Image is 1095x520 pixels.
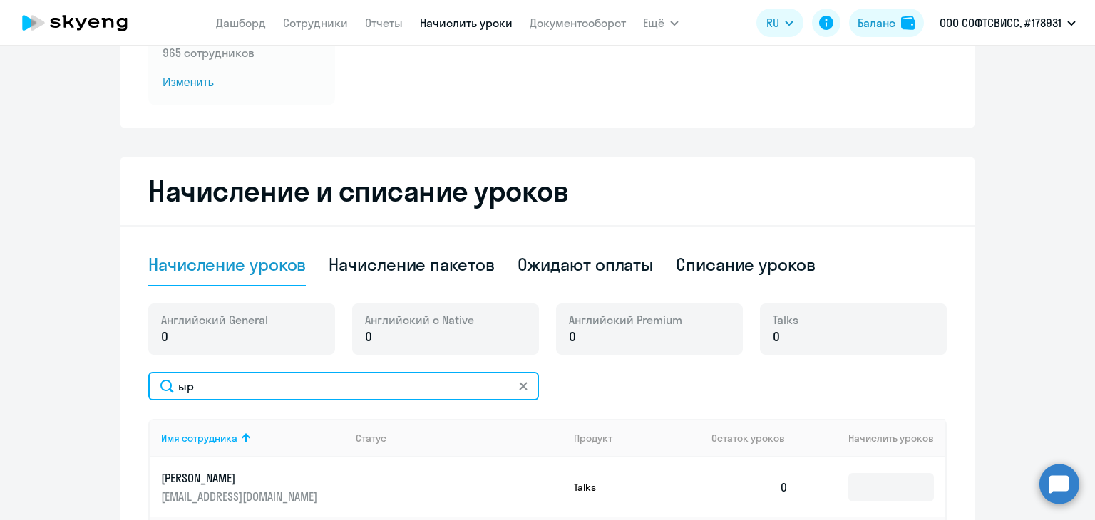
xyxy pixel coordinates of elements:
[574,432,612,444] div: Продукт
[574,432,701,444] div: Продукт
[766,14,779,31] span: RU
[365,312,474,328] span: Английский с Native
[148,253,306,276] div: Начисление уроков
[901,16,915,30] img: balance
[161,470,321,486] p: [PERSON_NAME]
[365,16,403,30] a: Отчеты
[161,432,344,444] div: Имя сотрудника
[163,74,321,91] span: Изменить
[711,432,785,444] span: Остаток уроков
[163,44,321,61] p: 965 сотрудников
[420,16,513,30] a: Начислить уроки
[940,14,1061,31] p: ООО СОФТСВИСС, #178931
[569,328,576,346] span: 0
[148,372,539,400] input: Поиск по имени, email, продукту или статусу
[569,312,682,328] span: Английский Premium
[161,312,268,328] span: Английский General
[773,328,780,346] span: 0
[858,14,895,31] div: Баланс
[756,9,803,37] button: RU
[711,432,800,444] div: Остаток уроков
[356,432,562,444] div: Статус
[773,312,798,328] span: Talks
[161,489,321,504] p: [EMAIL_ADDRESS][DOMAIN_NAME]
[356,432,386,444] div: Статус
[530,16,626,30] a: Документооборот
[365,328,372,346] span: 0
[518,253,654,276] div: Ожидают оплаты
[161,470,344,504] a: [PERSON_NAME][EMAIL_ADDRESS][DOMAIN_NAME]
[676,253,816,276] div: Списание уроков
[329,253,494,276] div: Начисление пакетов
[643,14,664,31] span: Ещё
[283,16,348,30] a: Сотрудники
[932,6,1083,40] button: ООО СОФТСВИСС, #178931
[148,174,947,208] h2: Начисление и списание уроков
[800,419,945,457] th: Начислить уроков
[161,432,237,444] div: Имя сотрудника
[574,481,681,494] p: Talks
[216,16,266,30] a: Дашборд
[161,328,168,346] span: 0
[849,9,924,37] button: Балансbalance
[700,457,800,517] td: 0
[643,9,679,37] button: Ещё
